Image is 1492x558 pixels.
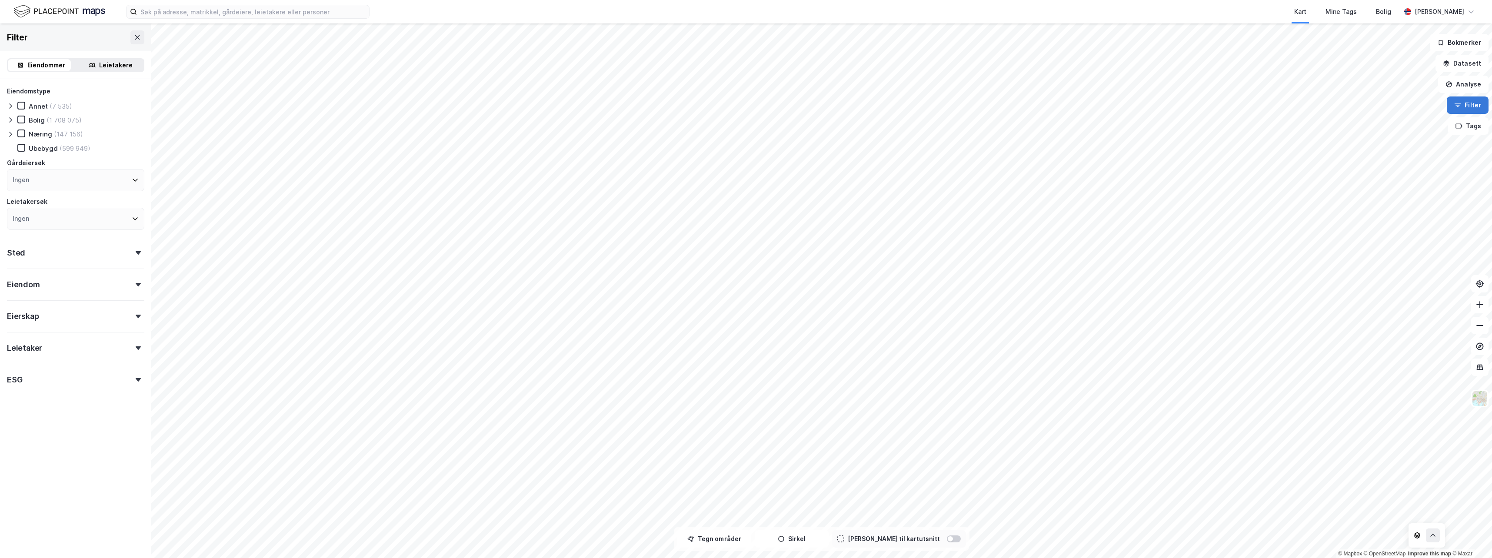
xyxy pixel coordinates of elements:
[7,30,28,44] div: Filter
[29,116,45,124] div: Bolig
[1435,55,1489,72] button: Datasett
[13,213,29,224] div: Ingen
[1364,551,1406,557] a: OpenStreetMap
[7,279,40,290] div: Eiendom
[60,144,90,153] div: (599 949)
[7,375,22,385] div: ESG
[7,248,25,258] div: Sted
[7,343,42,353] div: Leietaker
[1472,390,1488,407] img: Z
[1294,7,1306,17] div: Kart
[1430,34,1489,51] button: Bokmerker
[27,60,65,70] div: Eiendommer
[1376,7,1391,17] div: Bolig
[1408,551,1451,557] a: Improve this map
[7,158,45,168] div: Gårdeiersøk
[47,116,82,124] div: (1 708 075)
[1338,551,1362,557] a: Mapbox
[7,196,47,207] div: Leietakersøk
[848,534,940,544] div: [PERSON_NAME] til kartutsnitt
[7,311,39,322] div: Eierskap
[13,175,29,185] div: Ingen
[677,530,751,548] button: Tegn områder
[1448,117,1489,135] button: Tags
[755,530,829,548] button: Sirkel
[54,130,83,138] div: (147 156)
[29,102,48,110] div: Annet
[137,5,369,18] input: Søk på adresse, matrikkel, gårdeiere, leietakere eller personer
[1438,76,1489,93] button: Analyse
[1415,7,1464,17] div: [PERSON_NAME]
[29,130,52,138] div: Næring
[29,144,58,153] div: Ubebygd
[50,102,72,110] div: (7 535)
[1449,516,1492,558] div: Kontrollprogram for chat
[1447,96,1489,114] button: Filter
[1325,7,1357,17] div: Mine Tags
[1449,516,1492,558] iframe: Chat Widget
[99,60,133,70] div: Leietakere
[7,86,50,96] div: Eiendomstype
[14,4,105,19] img: logo.f888ab2527a4732fd821a326f86c7f29.svg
